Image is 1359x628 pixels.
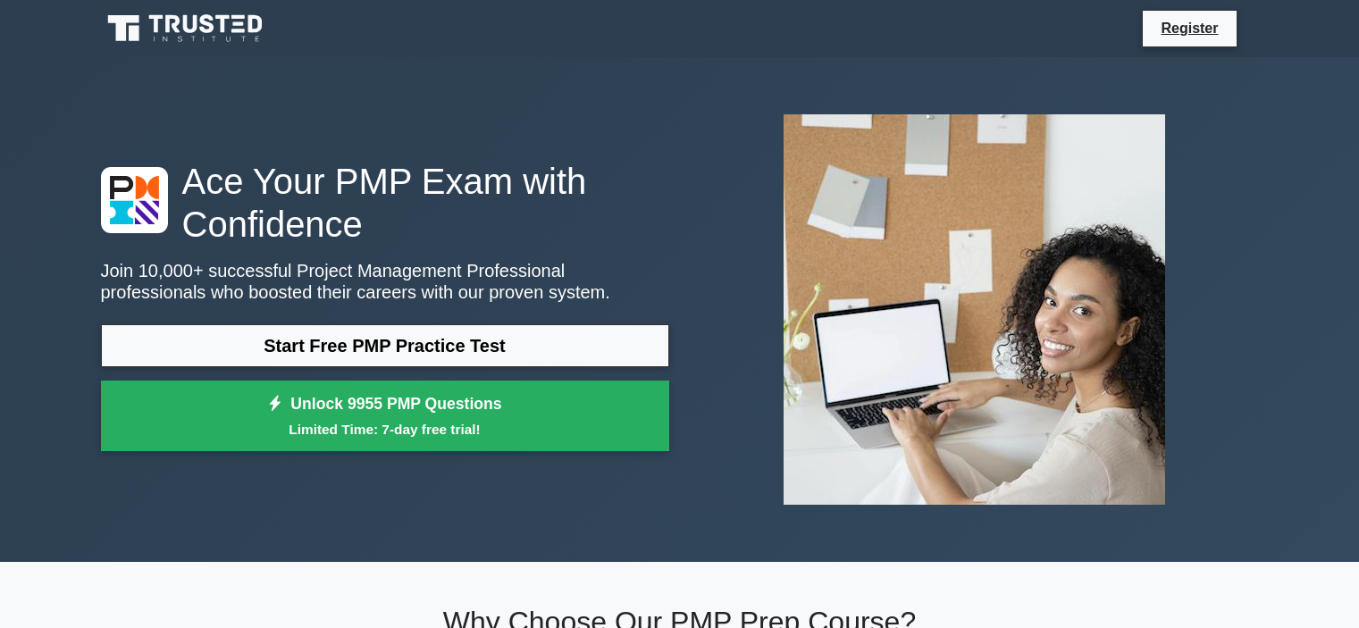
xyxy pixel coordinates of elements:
a: Unlock 9955 PMP QuestionsLimited Time: 7-day free trial! [101,381,669,452]
p: Join 10,000+ successful Project Management Professional professionals who boosted their careers w... [101,260,669,303]
small: Limited Time: 7-day free trial! [123,419,647,440]
a: Start Free PMP Practice Test [101,324,669,367]
a: Register [1150,17,1229,39]
h1: Ace Your PMP Exam with Confidence [101,160,669,246]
